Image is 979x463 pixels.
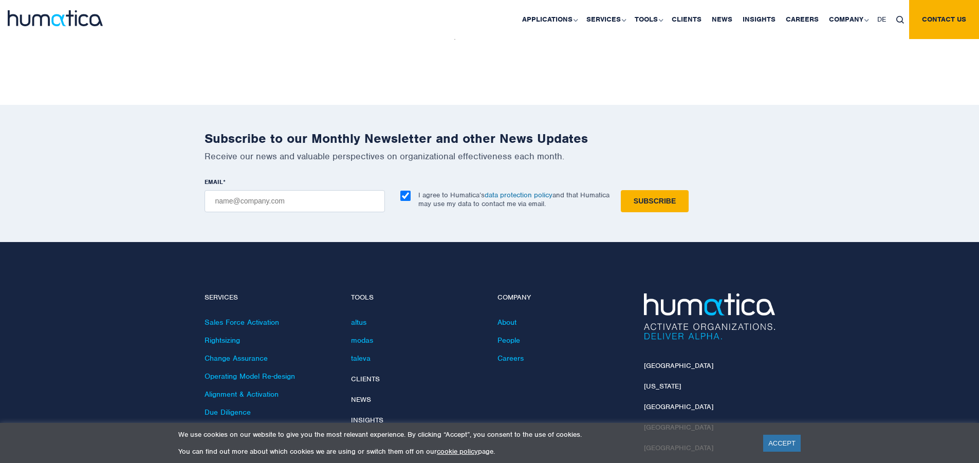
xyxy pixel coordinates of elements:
[485,191,552,199] a: data protection policy
[351,375,380,383] a: Clients
[205,354,268,363] a: Change Assurance
[205,178,223,186] span: EMAIL
[763,435,801,452] a: ACCEPT
[497,318,516,327] a: About
[644,382,681,391] a: [US_STATE]
[205,372,295,381] a: Operating Model Re-design
[497,354,524,363] a: Careers
[205,131,775,146] h2: Subscribe to our Monthly Newsletter and other News Updates
[8,10,103,26] img: logo
[644,361,713,370] a: [GEOGRAPHIC_DATA]
[644,293,775,340] img: Humatica
[896,16,904,24] img: search_icon
[418,191,609,208] p: I agree to Humatica’s and that Humatica may use my data to contact me via email.
[621,190,689,212] input: Subscribe
[437,447,478,456] a: cookie policy
[205,318,279,327] a: Sales Force Activation
[205,390,279,399] a: Alignment & Activation
[178,447,750,456] p: You can find out more about which cookies we are using or switch them off on our page.
[497,336,520,345] a: People
[351,336,373,345] a: modas
[351,293,482,302] h4: Tools
[351,318,366,327] a: altus
[205,151,775,162] p: Receive our news and valuable perspectives on organizational effectiveness each month.
[877,15,886,24] span: DE
[205,408,251,417] a: Due Diligence
[178,430,750,439] p: We use cookies on our website to give you the most relevant experience. By clicking “Accept”, you...
[351,416,383,424] a: Insights
[205,336,240,345] a: Rightsizing
[351,354,371,363] a: taleva
[205,190,385,212] input: name@company.com
[205,293,336,302] h4: Services
[497,293,629,302] h4: Company
[644,402,713,411] a: [GEOGRAPHIC_DATA]
[351,395,371,404] a: News
[400,191,411,201] input: I agree to Humatica’sdata protection policyand that Humatica may use my data to contact me via em...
